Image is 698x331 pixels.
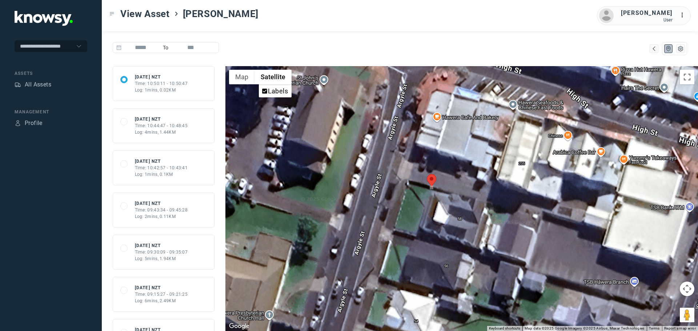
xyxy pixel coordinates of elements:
div: Management [15,109,87,115]
div: : [680,11,689,20]
div: Assets [15,81,21,88]
div: Log: 6mins, 2.49KM [135,298,188,304]
div: Time: 09:30:09 - 09:35:07 [135,249,188,255]
button: Map camera controls [680,282,694,296]
div: Log: 4mins, 1.44KM [135,129,188,136]
div: All Assets [25,80,51,89]
div: [DATE] NZT [135,74,188,80]
div: Toggle Menu [109,11,115,16]
div: Assets [15,70,87,77]
div: Log: 5mins, 1.94KM [135,255,188,262]
img: Google [227,322,251,331]
div: Map [651,45,657,52]
div: Map [665,45,672,52]
button: Toggle fullscreen view [680,70,694,84]
a: ProfileProfile [15,119,43,128]
a: AssetsAll Assets [15,80,51,89]
span: Map data ©2025 Google Imagery ©2025 Airbus, Maxar Technologies [525,326,645,330]
div: > [173,11,179,17]
button: Drag Pegman onto the map to open Street View [680,308,694,322]
div: [DATE] NZT [135,242,188,249]
button: Show street map [229,70,254,84]
div: Time: 10:44:47 - 10:48:45 [135,122,188,129]
tspan: ... [680,12,687,18]
button: Show satellite imagery [254,70,292,84]
div: [DATE] NZT [135,284,188,291]
div: [PERSON_NAME] [621,9,673,17]
div: [DATE] NZT [135,158,188,165]
div: Profile [15,120,21,126]
div: Time: 09:15:27 - 09:21:25 [135,291,188,298]
div: : [680,11,689,21]
span: View Asset [120,7,170,20]
div: List [677,45,684,52]
div: Log: 1mins, 0.02KM [135,87,188,93]
li: Labels [260,85,291,97]
span: [PERSON_NAME] [183,7,258,20]
div: User [621,17,673,23]
div: Log: 1mins, 0.1KM [135,171,188,178]
img: avatar.png [599,8,614,23]
a: Report a map error [664,326,696,330]
div: Time: 09:43:34 - 09:45:28 [135,207,188,213]
a: Terms (opens in new tab) [649,326,660,330]
img: Application Logo [15,11,73,26]
div: Time: 10:50:11 - 10:50:47 [135,80,188,87]
a: Open this area in Google Maps (opens a new window) [227,322,251,331]
div: Log: 2mins, 0.11KM [135,213,188,220]
label: Labels [268,87,288,95]
div: Time: 10:42:57 - 10:43:41 [135,165,188,171]
div: [DATE] NZT [135,200,188,207]
button: Keyboard shortcuts [489,326,520,331]
div: Profile [25,119,43,128]
ul: Show satellite imagery [259,84,292,97]
div: [DATE] NZT [135,116,188,122]
span: To [160,42,172,53]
